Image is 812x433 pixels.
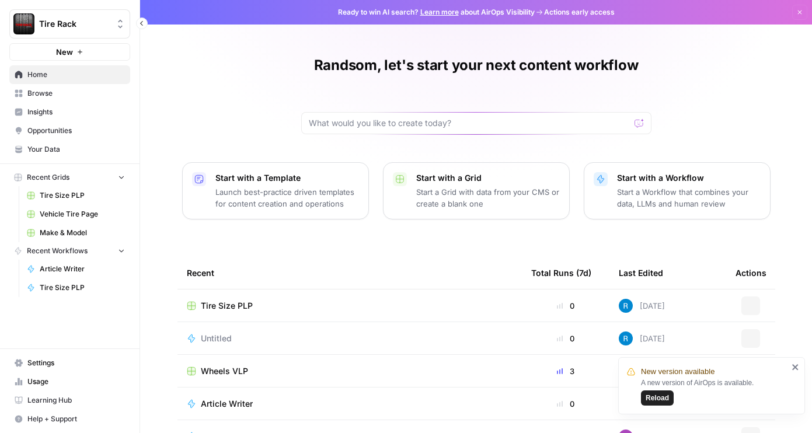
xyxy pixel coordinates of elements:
[27,358,125,368] span: Settings
[792,362,800,372] button: close
[40,190,125,201] span: Tire Size PLP
[383,162,570,219] button: Start with a GridStart a Grid with data from your CMS or create a blank one
[215,172,359,184] p: Start with a Template
[619,299,633,313] img: d22iu3035mprmqybzn9flh0kxmu4
[9,391,130,410] a: Learning Hub
[9,169,130,186] button: Recent Grids
[641,390,674,406] button: Reload
[617,186,761,209] p: Start a Workflow that combines your data, LLMs and human review
[27,172,69,183] span: Recent Grids
[27,125,125,136] span: Opportunities
[531,257,591,289] div: Total Runs (7d)
[544,7,615,18] span: Actions early access
[187,300,513,312] a: Tire Size PLP
[22,205,130,224] a: Vehicle Tire Page
[9,103,130,121] a: Insights
[9,140,130,159] a: Your Data
[338,7,535,18] span: Ready to win AI search? about AirOps Visibility
[416,186,560,209] p: Start a Grid with data from your CMS or create a blank one
[420,8,459,16] a: Learn more
[187,398,513,410] a: Article Writer
[22,186,130,205] a: Tire Size PLP
[22,224,130,242] a: Make & Model
[187,257,513,289] div: Recent
[201,398,253,410] span: Article Writer
[27,246,88,256] span: Recent Workflows
[736,257,766,289] div: Actions
[187,333,513,344] a: Untitled
[39,18,110,30] span: Tire Rack
[22,260,130,278] a: Article Writer
[314,56,639,75] h1: Randsom, let's start your next content workflow
[40,282,125,293] span: Tire Size PLP
[309,117,630,129] input: What would you like to create today?
[201,333,232,344] span: Untitled
[201,365,248,377] span: Wheels VLP
[27,395,125,406] span: Learning Hub
[215,186,359,209] p: Launch best-practice driven templates for content creation and operations
[619,299,665,313] div: [DATE]
[531,365,600,377] div: 3
[201,300,253,312] span: Tire Size PLP
[531,398,600,410] div: 0
[9,43,130,61] button: New
[9,65,130,84] a: Home
[9,410,130,428] button: Help + Support
[9,121,130,140] a: Opportunities
[619,257,663,289] div: Last Edited
[9,354,130,372] a: Settings
[27,107,125,117] span: Insights
[9,242,130,260] button: Recent Workflows
[619,331,665,345] div: [DATE]
[40,228,125,238] span: Make & Model
[56,46,73,58] span: New
[27,144,125,155] span: Your Data
[40,209,125,219] span: Vehicle Tire Page
[9,84,130,103] a: Browse
[531,333,600,344] div: 0
[641,366,715,378] span: New version available
[416,172,560,184] p: Start with a Grid
[27,414,125,424] span: Help + Support
[641,378,788,406] div: A new version of AirOps is available.
[40,264,125,274] span: Article Writer
[22,278,130,297] a: Tire Size PLP
[617,172,761,184] p: Start with a Workflow
[182,162,369,219] button: Start with a TemplateLaunch best-practice driven templates for content creation and operations
[27,88,125,99] span: Browse
[9,9,130,39] button: Workspace: Tire Rack
[27,69,125,80] span: Home
[27,376,125,387] span: Usage
[9,372,130,391] a: Usage
[646,393,669,403] span: Reload
[531,300,600,312] div: 0
[13,13,34,34] img: Tire Rack Logo
[584,162,771,219] button: Start with a WorkflowStart a Workflow that combines your data, LLMs and human review
[187,365,513,377] a: Wheels VLP
[619,331,633,345] img: d22iu3035mprmqybzn9flh0kxmu4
